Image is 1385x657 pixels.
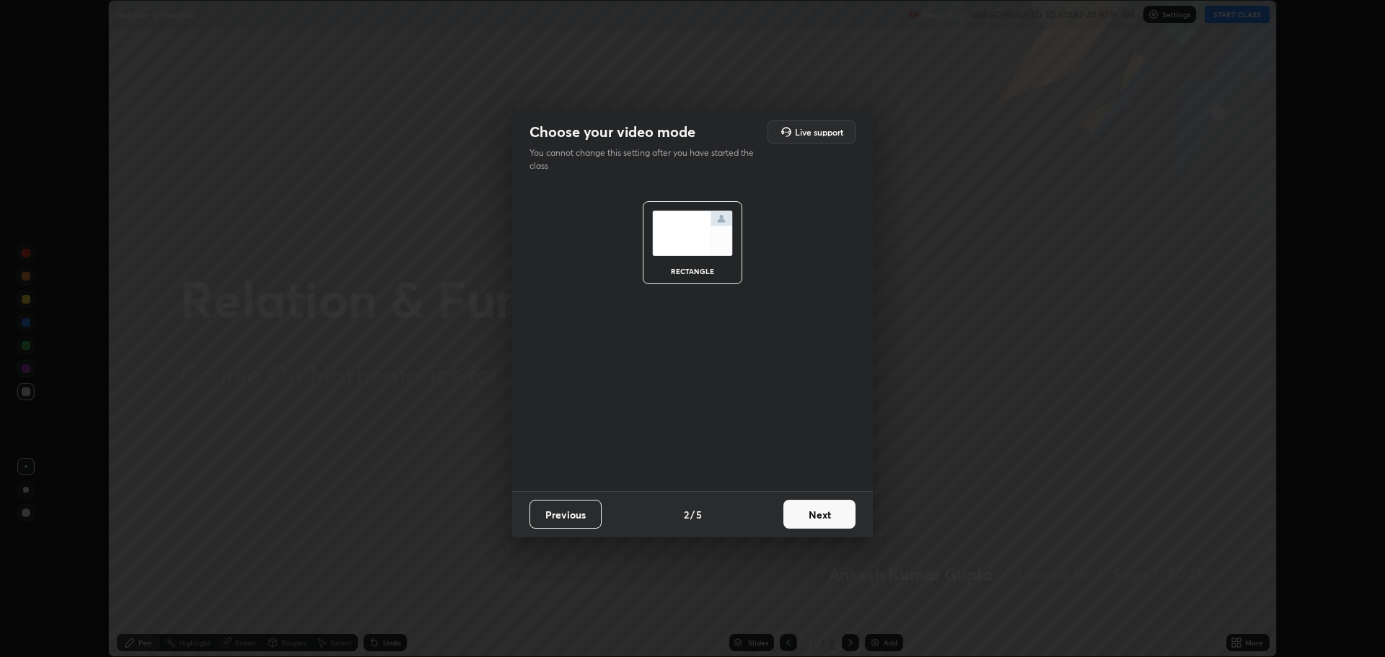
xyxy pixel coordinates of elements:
div: rectangle [664,268,721,275]
button: Next [783,500,856,529]
h4: / [690,507,695,522]
h2: Choose your video mode [529,123,695,141]
p: You cannot change this setting after you have started the class [529,146,763,172]
button: Previous [529,500,602,529]
h4: 5 [696,507,702,522]
img: normalScreenIcon.ae25ed63.svg [652,211,733,256]
h4: 2 [684,507,689,522]
h5: Live support [795,128,843,136]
